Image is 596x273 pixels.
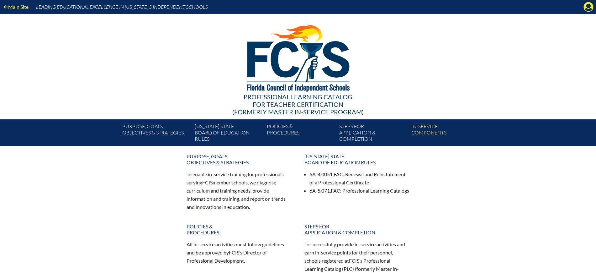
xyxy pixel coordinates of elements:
a: [US_STATE] StateBoard of Education rules [301,151,414,168]
span: for Teacher Certification [253,101,343,108]
a: Main Site [1,3,31,11]
a: Policies &Procedures [264,122,336,146]
img: FCISlogo221.eps [233,14,363,100]
p: To enable in-service training for professionals serving member schools, we diagnose curriculum an... [187,170,292,211]
li: 6A-5.071, : Professional Learning Catalogs [309,187,410,195]
span: FCIS [229,249,239,255]
a: In-servicecomponents [409,122,481,146]
a: Purpose, goals,objectives & strategies [183,151,296,168]
li: 6A-4.0051, : Renewal and Reinstatement of a Professional Certificate [309,170,410,187]
div: Professional Learning Catalog (formerly Master In-service Program) [118,93,479,116]
span: PLC [344,266,352,272]
a: Steps forapplication & completion [301,221,414,238]
a: Purpose, goals,objectives & strategies [120,122,192,146]
span: FAC [334,171,343,177]
svg: Manage Account [583,2,593,12]
a: Policies &Procedures [183,221,296,238]
a: Steps forapplication & completion [337,122,409,146]
a: [US_STATE] StateBoard of Education rules [192,122,264,146]
span: FCIS [202,179,213,185]
span: FAC [331,188,340,194]
p: All in-service activities must follow guidelines and be approved by ’s Director of Professional D... [187,240,292,265]
span: FCIS [349,258,359,264]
